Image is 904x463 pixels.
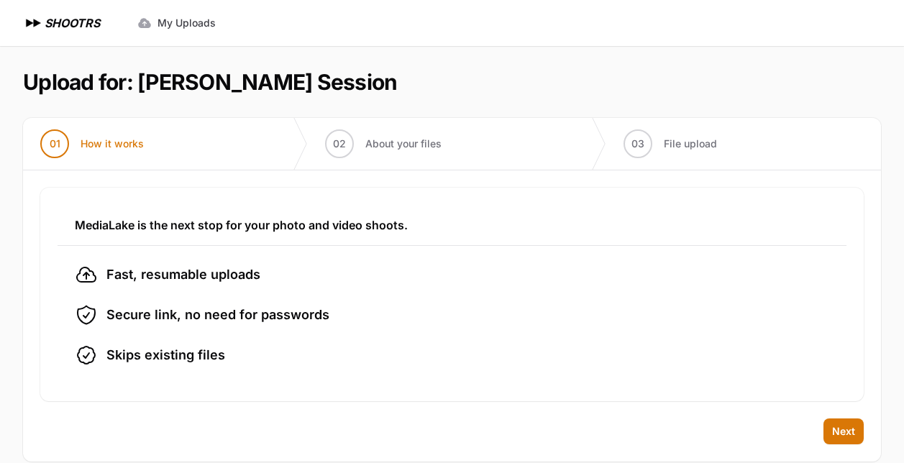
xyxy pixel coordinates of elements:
[832,424,855,439] span: Next
[23,118,161,170] button: 01 How it works
[81,137,144,151] span: How it works
[106,265,260,285] span: Fast, resumable uploads
[23,69,397,95] h1: Upload for: [PERSON_NAME] Session
[823,418,864,444] button: Next
[50,137,60,151] span: 01
[606,118,734,170] button: 03 File upload
[308,118,459,170] button: 02 About your files
[23,14,45,32] img: SHOOTRS
[129,10,224,36] a: My Uploads
[157,16,216,30] span: My Uploads
[333,137,346,151] span: 02
[664,137,717,151] span: File upload
[45,14,100,32] h1: SHOOTRS
[23,14,100,32] a: SHOOTRS SHOOTRS
[365,137,442,151] span: About your files
[75,216,829,234] h3: MediaLake is the next stop for your photo and video shoots.
[106,305,329,325] span: Secure link, no need for passwords
[106,345,225,365] span: Skips existing files
[631,137,644,151] span: 03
